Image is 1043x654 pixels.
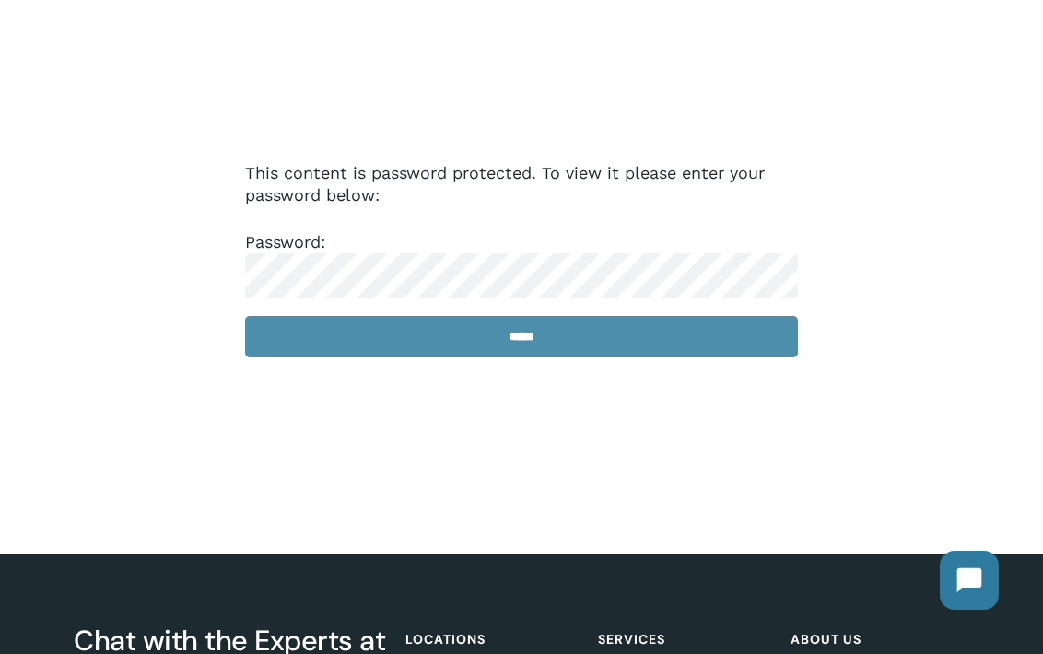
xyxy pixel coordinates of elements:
[245,232,798,284] label: Password:
[245,253,798,298] input: Password:
[245,162,798,231] p: This content is password protected. To view it please enter your password below:
[921,532,1017,628] iframe: Chatbot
